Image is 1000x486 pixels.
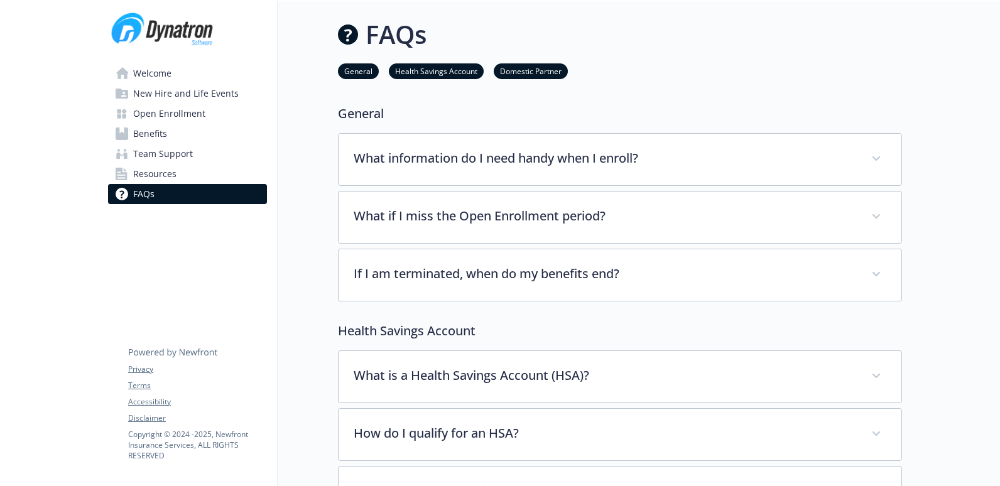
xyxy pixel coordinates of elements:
[366,16,427,53] h1: FAQs
[339,409,901,460] div: How do I qualify for an HSA?
[354,149,856,168] p: What information do I need handy when I enroll?
[133,84,239,104] span: New Hire and Life Events
[108,63,267,84] a: Welcome
[354,207,856,225] p: What if I miss the Open Enrollment period?
[108,144,267,164] a: Team Support
[133,184,155,204] span: FAQs
[339,134,901,185] div: What information do I need handy when I enroll?
[133,124,167,144] span: Benefits
[133,63,171,84] span: Welcome
[128,364,266,375] a: Privacy
[108,124,267,144] a: Benefits
[133,164,177,184] span: Resources
[108,84,267,104] a: New Hire and Life Events
[108,164,267,184] a: Resources
[133,144,193,164] span: Team Support
[354,424,856,443] p: How do I qualify for an HSA?
[128,380,266,391] a: Terms
[354,264,856,283] p: If I am terminated, when do my benefits end?
[128,396,266,408] a: Accessibility
[354,366,856,385] p: What is a Health Savings Account (HSA)?
[338,104,902,123] p: General
[339,249,901,301] div: If I am terminated, when do my benefits end?
[494,65,568,77] a: Domestic Partner
[339,192,901,243] div: What if I miss the Open Enrollment period?
[108,104,267,124] a: Open Enrollment
[108,184,267,204] a: FAQs
[128,429,266,461] p: Copyright © 2024 - 2025 , Newfront Insurance Services, ALL RIGHTS RESERVED
[128,413,266,424] a: Disclaimer
[339,351,901,402] div: What is a Health Savings Account (HSA)?
[389,65,484,77] a: Health Savings Account
[133,104,205,124] span: Open Enrollment
[338,321,902,340] p: Health Savings Account
[338,65,379,77] a: General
